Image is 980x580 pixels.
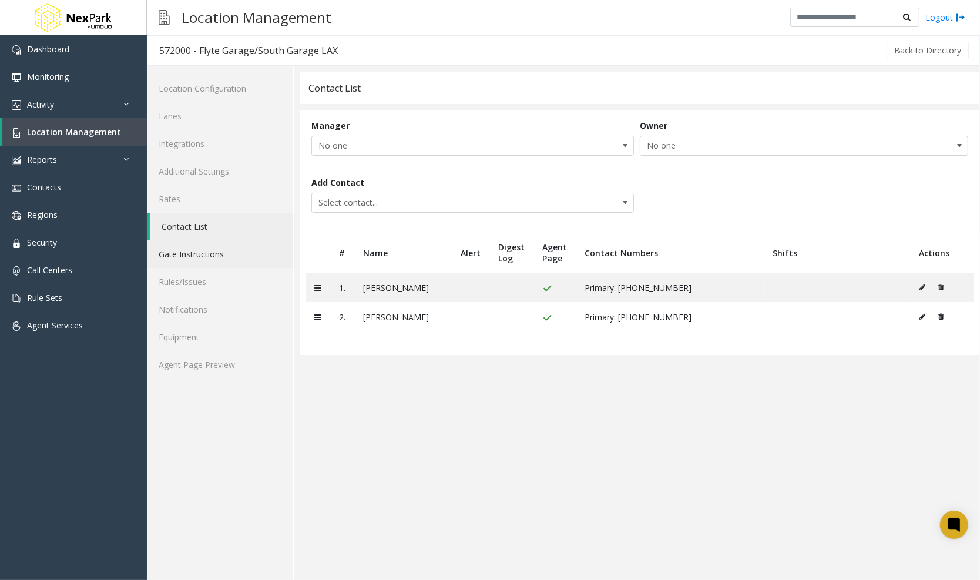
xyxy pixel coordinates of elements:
[147,240,293,268] a: Gate Instructions
[311,119,350,132] label: Manager
[887,42,969,59] button: Back to Directory
[489,233,533,273] th: Digest Log
[12,266,21,276] img: 'icon'
[147,268,293,296] a: Rules/Issues
[27,99,54,110] span: Activity
[147,323,293,351] a: Equipment
[159,3,170,32] img: pageIcon
[311,176,364,189] label: Add Contact
[330,233,354,273] th: #
[576,233,764,273] th: Contact Numbers
[147,185,293,213] a: Rates
[12,45,21,55] img: 'icon'
[910,233,974,273] th: Actions
[764,233,910,273] th: Shifts
[640,136,968,156] span: NO DATA FOUND
[27,126,121,138] span: Location Management
[147,75,293,102] a: Location Configuration
[147,351,293,378] a: Agent Page Preview
[12,128,21,138] img: 'icon'
[27,154,57,165] span: Reports
[27,209,58,220] span: Regions
[147,102,293,130] a: Lanes
[452,233,489,273] th: Alert
[27,264,72,276] span: Call Centers
[308,81,361,96] div: Contact List
[925,11,965,24] a: Logout
[12,156,21,165] img: 'icon'
[312,136,569,155] span: No one
[640,136,902,155] span: No one
[12,73,21,82] img: 'icon'
[27,43,69,55] span: Dashboard
[330,273,354,302] td: 1.
[147,296,293,323] a: Notifications
[2,118,147,146] a: Location Management
[956,11,965,24] img: logout
[12,239,21,248] img: 'icon'
[27,320,83,331] span: Agent Services
[585,311,692,323] span: Primary: [PHONE_NUMBER]
[12,294,21,303] img: 'icon'
[12,100,21,110] img: 'icon'
[354,233,452,273] th: Name
[312,193,569,212] span: Select contact...
[12,183,21,193] img: 'icon'
[12,321,21,331] img: 'icon'
[27,292,62,303] span: Rule Sets
[12,211,21,220] img: 'icon'
[176,3,337,32] h3: Location Management
[147,130,293,157] a: Integrations
[147,157,293,185] a: Additional Settings
[354,273,452,302] td: [PERSON_NAME]
[150,213,293,240] a: Contact List
[27,237,57,248] span: Security
[542,284,552,293] img: check
[640,119,667,132] label: Owner
[533,233,576,273] th: Agent Page
[585,282,692,293] span: Primary: [PHONE_NUMBER]
[27,71,69,82] span: Monitoring
[159,43,338,58] div: 572000 - Flyte Garage/South Garage LAX
[542,313,552,323] img: check
[27,182,61,193] span: Contacts
[354,302,452,331] td: [PERSON_NAME]
[330,302,354,331] td: 2.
